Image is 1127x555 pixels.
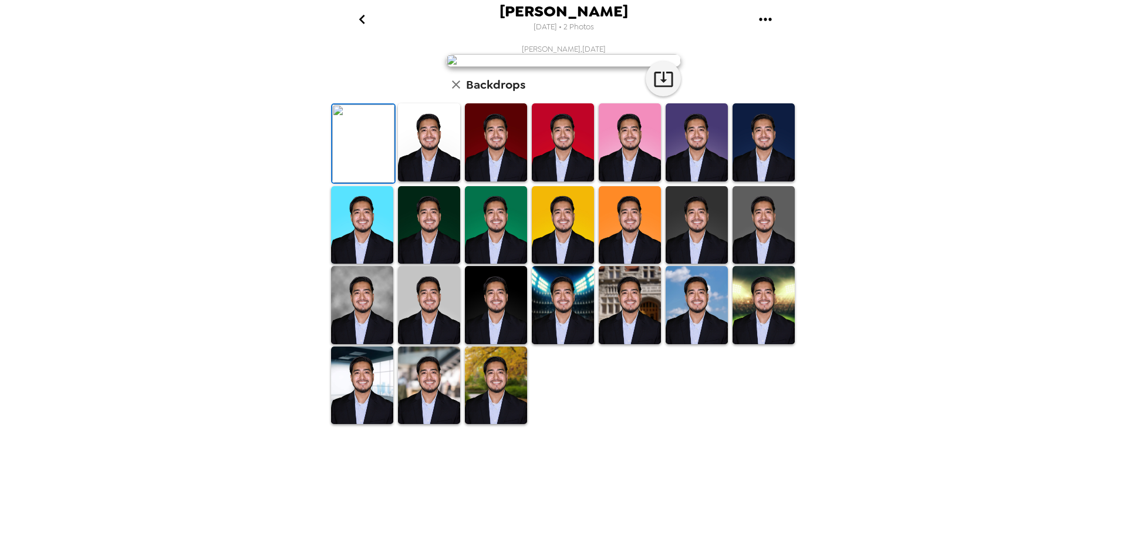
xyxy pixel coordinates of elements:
span: [PERSON_NAME] [500,4,628,19]
h6: Backdrops [466,75,525,94]
span: [PERSON_NAME] , [DATE] [522,44,606,54]
img: user [446,54,681,67]
span: [DATE] • 2 Photos [534,19,594,35]
img: Original [332,105,394,183]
